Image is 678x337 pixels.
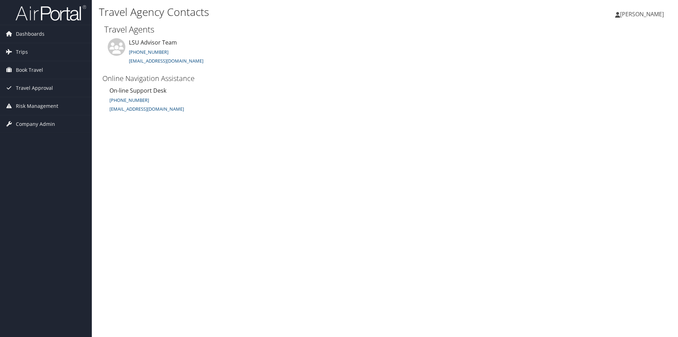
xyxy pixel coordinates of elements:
[129,39,177,46] span: LSU Advisor Team
[109,105,184,112] a: [EMAIL_ADDRESS][DOMAIN_NAME]
[102,74,239,83] h3: Online Navigation Assistance
[16,115,55,133] span: Company Admin
[16,79,53,97] span: Travel Approval
[109,87,166,94] span: On-line Support Desk
[109,106,184,112] small: [EMAIL_ADDRESS][DOMAIN_NAME]
[16,25,44,43] span: Dashboards
[16,61,43,79] span: Book Travel
[620,10,664,18] span: [PERSON_NAME]
[615,4,671,25] a: [PERSON_NAME]
[16,97,58,115] span: Risk Management
[129,58,203,64] a: [EMAIL_ADDRESS][DOMAIN_NAME]
[16,5,86,21] img: airportal-logo.png
[99,5,480,19] h1: Travel Agency Contacts
[129,49,168,55] a: [PHONE_NUMBER]
[104,23,666,35] h2: Travel Agents
[16,43,28,61] span: Trips
[109,97,149,103] a: [PHONE_NUMBER]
